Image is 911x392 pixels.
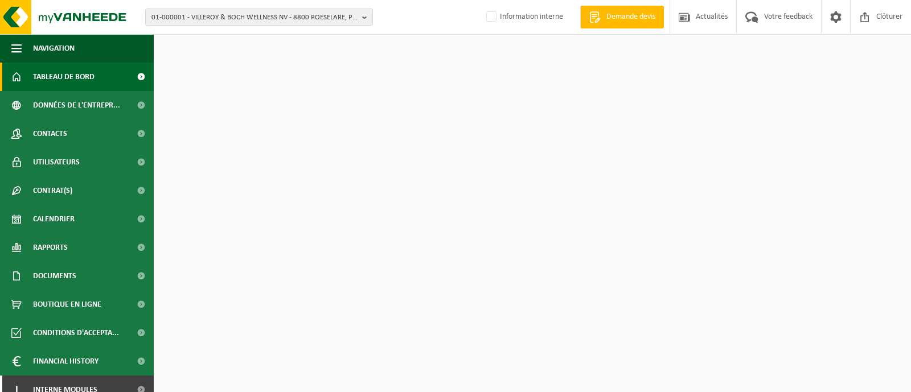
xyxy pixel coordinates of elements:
a: Demande devis [580,6,664,28]
span: Contrat(s) [33,176,72,205]
span: Calendrier [33,205,75,233]
span: Contacts [33,119,67,148]
span: Navigation [33,34,75,63]
span: 01-000001 - VILLEROY & BOCH WELLNESS NV - 8800 ROESELARE, POPULIERSTRAAT 1 [151,9,358,26]
span: Documents [33,262,76,290]
span: Conditions d'accepta... [33,319,119,347]
button: 01-000001 - VILLEROY & BOCH WELLNESS NV - 8800 ROESELARE, POPULIERSTRAAT 1 [145,9,373,26]
span: Financial History [33,347,99,376]
span: Données de l'entrepr... [33,91,120,119]
span: Demande devis [604,11,658,23]
span: Boutique en ligne [33,290,101,319]
span: Rapports [33,233,68,262]
span: Utilisateurs [33,148,80,176]
span: Tableau de bord [33,63,95,91]
label: Information interne [484,9,563,26]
